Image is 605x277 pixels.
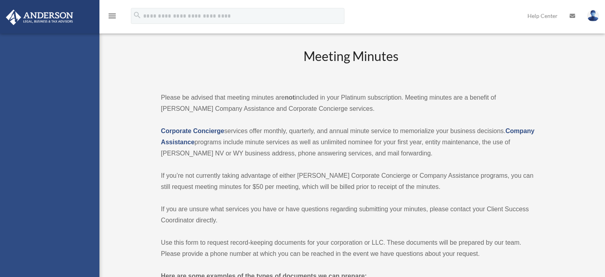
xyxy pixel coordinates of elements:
p: If you are unsure what services you have or have questions regarding submitting your minutes, ple... [161,204,542,226]
i: menu [107,11,117,21]
p: Please be advised that meeting minutes are included in your Platinum subscription. Meeting minute... [161,92,542,114]
p: Use this form to request record-keeping documents for your corporation or LLC. These documents wi... [161,237,542,259]
p: If you’re not currently taking advantage of either [PERSON_NAME] Corporate Concierge or Company A... [161,170,542,193]
img: User Pic [587,10,599,22]
a: Company Assistance [161,128,535,145]
strong: not [285,94,295,101]
h2: Meeting Minutes [161,47,542,81]
img: Anderson Advisors Platinum Portal [4,10,76,25]
a: Corporate Concierge [161,128,224,134]
i: search [133,11,142,20]
p: services offer monthly, quarterly, and annual minute service to memorialize your business decisio... [161,126,542,159]
a: menu [107,14,117,21]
